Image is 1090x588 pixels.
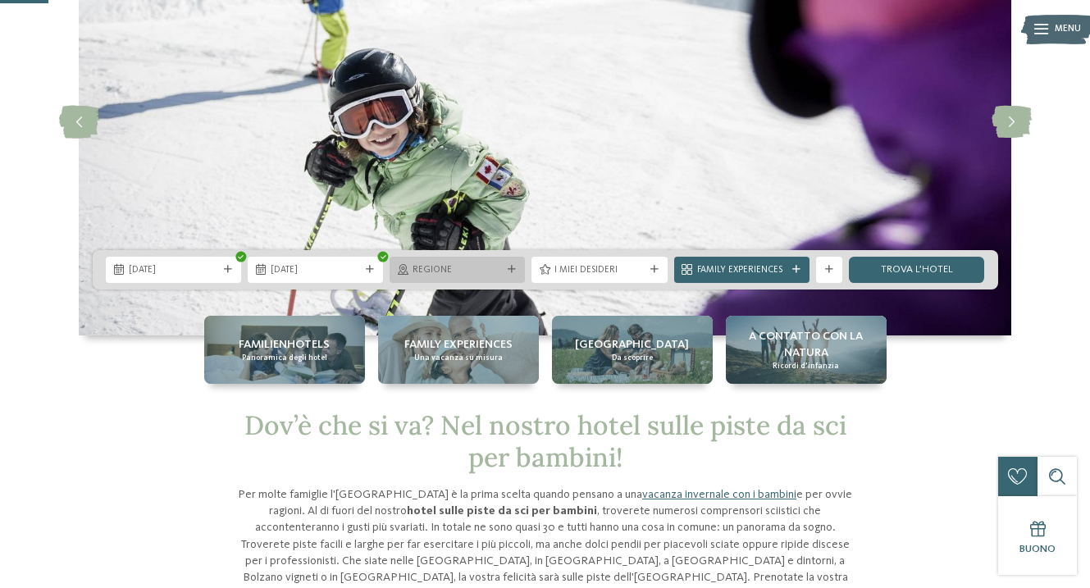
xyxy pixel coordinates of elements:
span: Da scoprire [612,353,653,363]
span: I miei desideri [554,264,644,277]
span: Buono [1019,544,1056,554]
a: trova l’hotel [849,257,984,283]
span: Una vacanza su misura [414,353,503,363]
span: [DATE] [271,264,360,277]
strong: hotel sulle piste da sci per bambini [407,505,597,517]
span: [GEOGRAPHIC_DATA] [575,336,689,353]
span: A contatto con la natura [732,328,880,361]
a: vacanza invernale con i bambini [642,489,796,500]
span: Family Experiences [697,264,787,277]
span: Regione [413,264,502,277]
a: Hotel sulle piste da sci per bambini: divertimento senza confini [GEOGRAPHIC_DATA] Da scoprire [552,316,713,384]
span: Ricordi d’infanzia [773,361,839,371]
span: [DATE] [129,264,218,277]
span: Familienhotels [239,336,330,353]
a: Buono [998,496,1077,575]
a: Hotel sulle piste da sci per bambini: divertimento senza confini Familienhotels Panoramica degli ... [204,316,365,384]
span: Panoramica degli hotel [242,353,327,363]
a: Hotel sulle piste da sci per bambini: divertimento senza confini Family experiences Una vacanza s... [378,316,539,384]
a: Hotel sulle piste da sci per bambini: divertimento senza confini A contatto con la natura Ricordi... [726,316,887,384]
span: Family experiences [404,336,513,353]
span: Dov’è che si va? Nel nostro hotel sulle piste da sci per bambini! [244,408,846,473]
